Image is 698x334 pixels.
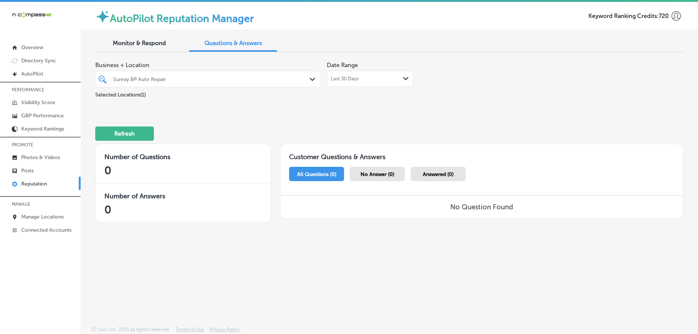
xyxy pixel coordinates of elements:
button: Refresh [95,126,154,141]
p: Connected Accounts [21,227,71,233]
img: 660ab0bf-5cc7-4cb8-ba1c-48b5ae0f18e60NCTV_CLogo_TV_Black_-500x88.png [12,11,52,18]
p: Overview [21,44,43,51]
p: Directory Sync [21,58,56,64]
h1: Customer Questions & Answers [280,144,683,164]
h2: 0 [104,164,262,177]
h3: No Question Found [450,203,513,211]
span: Last 30 Days [331,76,359,82]
p: Posts [21,168,34,174]
p: Manage Locations [21,214,64,220]
label: Date Range [327,62,358,69]
span: All Questions (0) [297,171,336,177]
p: Visibility Score [21,99,55,106]
p: Reputation [21,181,47,187]
img: autopilot-icon [95,9,110,24]
p: Keyword Rankings [21,126,64,132]
div: Sunray BP Auto Repair [113,76,310,82]
span: Questions & Answers [204,40,262,47]
p: Selected Locations ( 1 ) [95,89,146,98]
p: Photos & Videos [21,154,60,161]
span: Monitor & Respond [113,40,166,47]
h3: Number of Questions [104,153,262,161]
span: Business + Location [95,62,321,69]
span: Answered (0) [423,171,454,177]
h3: Number of Answers [104,192,262,200]
p: GBP Performance [21,113,64,119]
p: Locl, Inc. 2025 all rights reserved. [98,327,170,332]
label: AutoPilot Reputation Manager [110,12,254,25]
span: No Answer (0) [361,171,394,177]
p: AutoPilot [21,71,43,77]
h2: 0 [104,203,262,216]
span: Keyword Ranking Credits: 720 [588,12,669,19]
